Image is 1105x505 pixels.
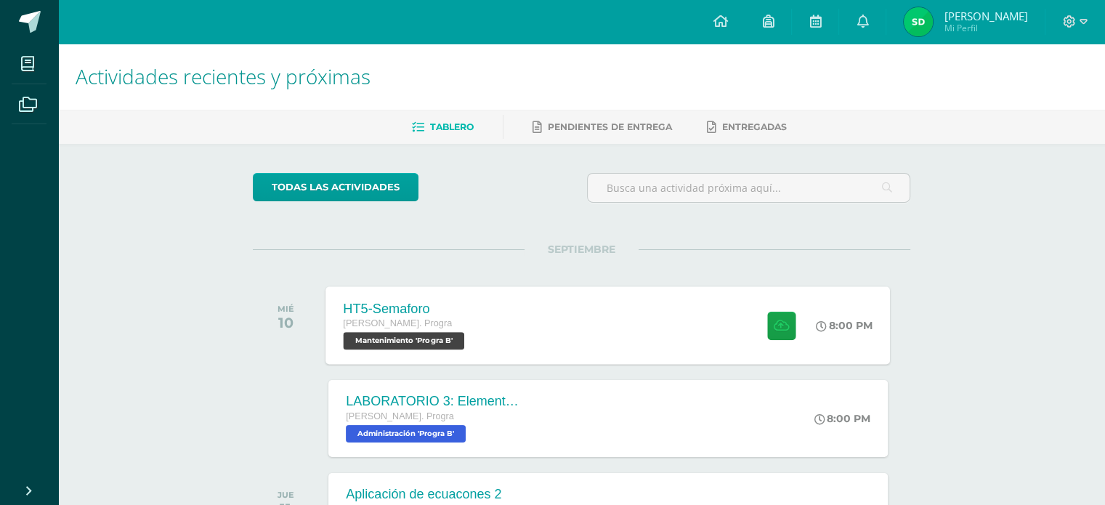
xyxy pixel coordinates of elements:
a: todas las Actividades [253,173,418,201]
a: Tablero [412,116,474,139]
span: Pendientes de entrega [548,121,672,132]
span: Administración 'Progra B' [346,425,466,443]
div: LABORATORIO 3: Elementos del aprendizaje. [346,394,520,409]
div: Aplicación de ecuacones 2 [346,487,501,502]
span: [PERSON_NAME]. Progra [344,318,453,328]
input: Busca una actividad próxima aquí... [588,174,910,202]
a: Entregadas [707,116,787,139]
div: 8:00 PM [814,412,870,425]
a: Pendientes de entrega [533,116,672,139]
span: [PERSON_NAME]. Progra [346,411,453,421]
span: Entregadas [722,121,787,132]
span: Actividades recientes y próximas [76,62,371,90]
span: Tablero [430,121,474,132]
div: JUE [278,490,294,500]
span: [PERSON_NAME] [944,9,1027,23]
img: 324bb892814eceb0f5012498de3a169f.png [904,7,933,36]
div: HT5-Semaforo [344,301,469,316]
span: Mantenimiento 'Progra B' [344,332,465,350]
span: Mi Perfil [944,22,1027,34]
div: 10 [278,314,294,331]
span: SEPTIEMBRE [525,243,639,256]
div: 8:00 PM [817,319,873,332]
div: MIÉ [278,304,294,314]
